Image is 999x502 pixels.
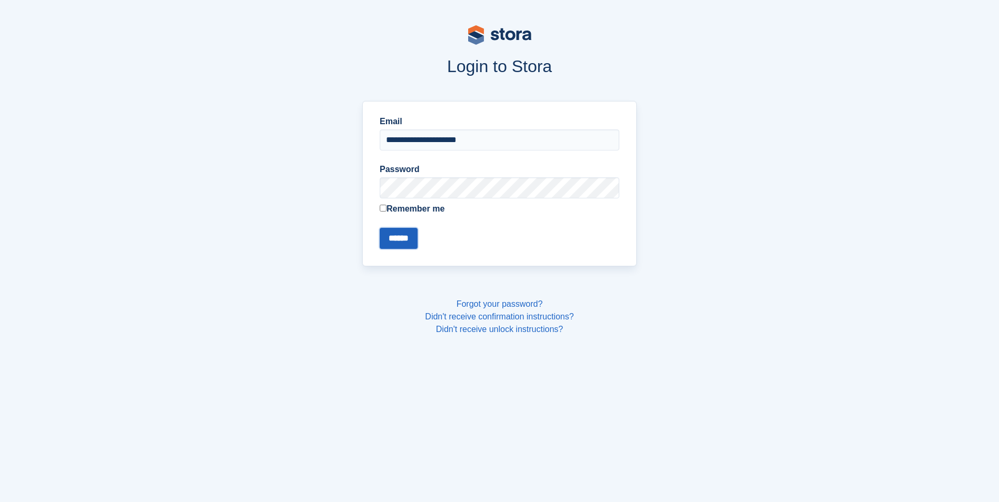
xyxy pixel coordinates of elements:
[380,115,619,128] label: Email
[457,299,543,308] a: Forgot your password?
[380,203,619,215] label: Remember me
[425,312,573,321] a: Didn't receive confirmation instructions?
[468,25,531,45] img: stora-logo-53a41332b3708ae10de48c4981b4e9114cc0af31d8433b30ea865607fb682f29.svg
[380,163,619,176] label: Password
[162,57,838,76] h1: Login to Stora
[436,325,563,334] a: Didn't receive unlock instructions?
[380,205,387,212] input: Remember me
